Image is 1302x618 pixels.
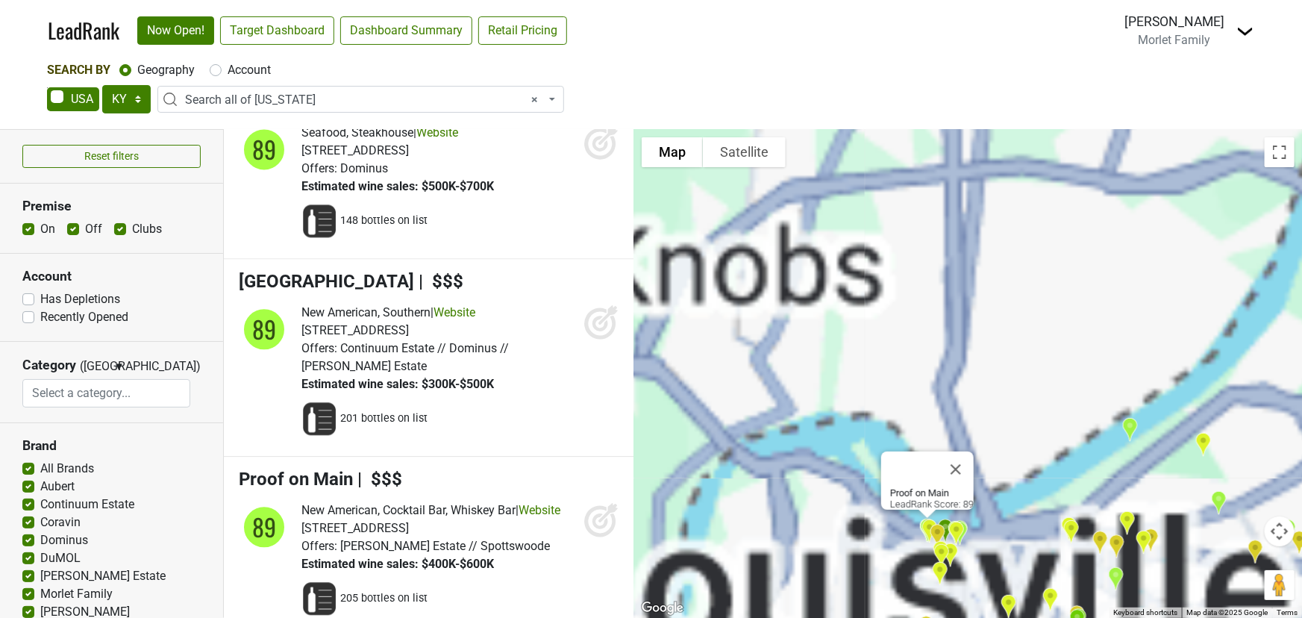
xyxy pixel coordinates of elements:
[1113,608,1177,618] button: Keyboard shortcuts
[1086,525,1114,561] div: Varanese
[1265,570,1295,600] button: Drag Pegman onto the map to open Street View
[434,305,475,319] a: Website
[242,307,287,352] div: 89
[22,269,201,284] h3: Account
[946,515,974,552] div: Repeal
[1139,33,1211,47] span: Morlet Family
[1205,484,1233,521] div: Mesh Louisville
[1130,524,1157,561] div: The Wine Rack
[40,220,55,238] label: On
[301,521,409,535] span: [STREET_ADDRESS]
[239,304,289,355] img: quadrant_split.svg
[22,145,201,168] button: Reset filters
[40,567,166,585] label: [PERSON_NAME] Estate
[357,469,402,490] span: | $$$
[1189,426,1217,463] div: Louisville Country Club
[301,203,337,239] img: Wine List
[938,452,974,487] button: Close
[1103,528,1130,565] div: Volare Italian Ristorante
[1113,505,1141,541] div: Pat's Steak House
[113,360,125,373] span: ▼
[239,502,289,552] img: quadrant_split.svg
[416,125,458,140] a: Website
[890,487,949,499] b: Proof on Main
[301,581,337,617] img: Wine List
[40,514,81,531] label: Coravin
[301,539,337,553] span: Offers:
[23,379,190,408] input: Select a category...
[913,512,941,549] div: Proof on Main
[932,513,960,549] div: Jeff Ruby's Steakhouse - Louisville
[936,537,964,573] div: Omni Louisville Hotel
[890,487,974,510] div: LeadRank Score: 89
[914,512,942,549] div: 21c Museum Hotel Louisville
[48,15,119,46] a: LeadRank
[1102,561,1130,597] div: Le Moo
[924,518,951,555] div: Vincenzos
[478,16,567,45] a: Retail Pricing
[40,290,120,308] label: Has Depletions
[185,91,545,109] span: Search all of Kentucky
[638,599,687,618] img: Google
[1277,608,1298,617] a: Terms (opens in new tab)
[301,124,494,142] div: |
[340,411,428,426] span: 201 bottles on list
[220,16,334,45] a: Target Dashboard
[301,341,337,355] span: Offers:
[531,91,538,109] span: Remove all items
[927,534,954,571] div: Brazeiros Churrascaria - Brazilian Steakhouse
[239,469,353,490] span: Proof on Main
[340,539,550,553] span: [PERSON_NAME] Estate // Spottswoode
[642,137,703,167] button: Show street map
[1036,581,1064,618] div: Jack Fry's
[1055,511,1083,547] div: The Hotel Marty
[301,304,576,322] div: |
[519,503,560,517] a: Website
[927,537,955,574] div: Brendon's Catch 23
[301,377,494,391] span: Estimated wine sales: $300K-$500K
[137,16,214,45] a: Now Open!
[946,514,974,551] div: Hotel Distil, Autograph Collection
[301,179,494,193] span: Estimated wine sales: $500K-$700K
[301,557,494,571] span: Estimated wine sales: $400K-$600K
[157,86,564,113] span: Search all of Kentucky
[242,505,287,549] div: 89
[942,515,970,552] div: Doc Crow's
[242,127,287,172] div: 89
[340,591,428,606] span: 205 bottles on list
[137,61,195,79] label: Geography
[1242,534,1269,570] div: Top Hat Liquor Store
[40,460,94,478] label: All Brands
[1265,516,1295,546] button: Map camera controls
[301,503,516,517] span: New American, Cocktail Bar, Whiskey Bar
[703,137,786,167] button: Show satellite imagery
[1274,513,1302,549] div: 211 Clover Lane
[80,358,110,379] span: ([GEOGRAPHIC_DATA])
[85,220,102,238] label: Off
[22,358,76,373] h3: Category
[40,308,128,326] label: Recently Opened
[301,305,431,319] span: New American, Southern
[40,531,88,549] label: Dominus
[22,438,201,454] h3: Brand
[40,478,75,496] label: Aubert
[301,341,509,373] span: Continuum Estate // Dominus // [PERSON_NAME] Estate
[40,496,134,514] label: Continuum Estate
[942,514,969,551] div: Monk's Road Boiler House
[301,143,409,157] span: [STREET_ADDRESS]
[419,271,463,292] span: | $$$
[1116,411,1144,448] div: River House
[340,161,388,175] span: Dominus
[638,599,687,618] a: Open this area in Google Maps (opens a new window)
[1057,514,1085,550] div: Enso
[1137,522,1165,559] div: Porcini
[916,513,943,549] div: Morton's The Steakhouse
[926,555,954,592] div: The Brown Hotel
[228,61,271,79] label: Account
[301,125,413,140] span: Seafood, Steakhouse
[132,220,162,238] label: Clubs
[1236,22,1254,40] img: Dropdown Menu
[301,323,409,337] span: [STREET_ADDRESS]
[22,199,201,214] h3: Premise
[47,63,110,77] span: Search By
